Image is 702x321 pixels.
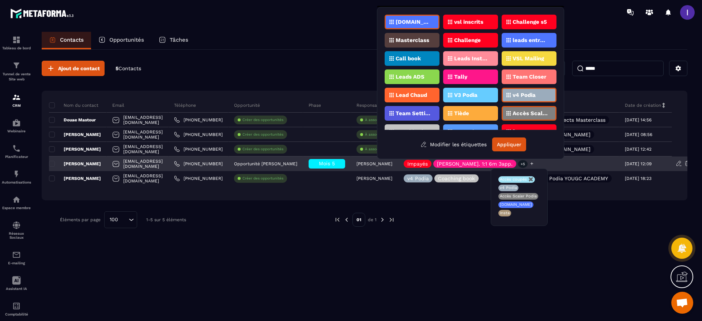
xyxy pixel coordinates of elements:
[625,161,652,166] p: [DATE] 12:09
[356,161,392,166] p: [PERSON_NAME]
[365,147,382,152] p: À associe
[500,211,510,216] p: Insta
[49,117,96,123] p: Douae Mastour
[174,175,223,181] a: [PHONE_NUMBER]
[58,65,100,72] span: Ajout de contact
[12,195,21,204] img: automations
[407,176,429,181] p: v4 Podia
[49,161,101,167] p: [PERSON_NAME]
[368,217,377,223] p: de 1
[513,38,548,43] p: leads entrants vsl
[107,216,121,224] span: 100
[513,19,547,24] p: Challenge s5
[319,160,335,166] span: Mois 5
[2,206,31,210] p: Espace membre
[415,138,492,151] button: Modifier les étiquettes
[60,37,84,43] p: Contacts
[2,87,31,113] a: formationformationCRM
[454,38,481,43] p: Challenge
[513,129,548,134] p: [PERSON_NAME]
[513,92,536,98] p: v4 Podia
[91,32,151,49] a: Opportunités
[454,74,467,79] p: Tally
[513,56,544,61] p: VSL Mailing
[549,117,605,122] p: Prospects Masterclass
[2,103,31,107] p: CRM
[454,56,490,61] p: Leads Instagram
[492,137,526,151] button: Appliquer
[549,132,590,137] p: [DOMAIN_NAME]
[104,211,137,228] div: Search for option
[49,102,98,108] p: Nom du contact
[334,216,341,223] img: prev
[2,271,31,296] a: Assistant IA
[625,102,661,108] p: Date de création
[549,147,590,152] p: [DOMAIN_NAME]
[174,102,196,108] p: Téléphone
[500,185,517,190] p: v4 Podia
[365,117,382,122] p: À associe
[146,217,186,222] p: 1-5 sur 5 éléments
[12,61,21,70] img: formation
[12,302,21,310] img: accountant
[438,176,475,181] p: Coaching book
[112,102,124,108] p: Email
[454,19,483,24] p: vsl inscrits
[242,147,283,152] p: Créer des opportunités
[174,117,223,123] a: [PHONE_NUMBER]
[10,7,76,20] img: logo
[388,216,395,223] img: next
[2,129,31,133] p: Webinaire
[151,32,196,49] a: Tâches
[352,213,365,227] p: 01
[49,132,101,137] p: [PERSON_NAME]
[2,261,31,265] p: E-mailing
[174,132,223,137] a: [PHONE_NUMBER]
[625,176,652,181] p: [DATE] 18:23
[396,19,431,24] p: [DOMAIN_NAME]
[42,32,91,49] a: Contacts
[2,113,31,139] a: automationsautomationsWebinaire
[2,245,31,271] a: emailemailE-mailing
[513,74,546,79] p: Team Closer
[242,117,283,122] p: Créer des opportunités
[518,160,528,168] p: +5
[170,37,188,43] p: Tâches
[396,56,421,61] p: Call book
[12,170,21,178] img: automations
[121,216,127,224] input: Search for option
[2,164,31,190] a: automationsautomationsAutomatisations
[454,129,480,134] p: R1 setting
[12,250,21,259] img: email
[500,202,532,207] p: [DOMAIN_NAME]
[234,102,260,108] p: Opportunité
[2,231,31,239] p: Réseaux Sociaux
[549,176,608,181] p: Podia YOUGC ACADEMY
[396,74,424,79] p: Leads ADS
[60,217,101,222] p: Éléments par page
[2,190,31,215] a: automationsautomationsEspace membre
[396,92,427,98] p: Lead Chaud
[309,102,321,108] p: Phase
[12,35,21,44] img: formation
[2,287,31,291] p: Assistant IA
[2,139,31,164] a: schedulerschedulerPlanificateur
[174,146,223,152] a: [PHONE_NUMBER]
[242,176,283,181] p: Créer des opportunités
[2,312,31,316] p: Comptabilité
[234,161,297,166] p: Opportunité [PERSON_NAME]
[174,161,223,167] a: [PHONE_NUMBER]
[343,216,350,223] img: prev
[625,117,652,122] p: [DATE] 14:56
[116,65,141,72] p: 5
[109,37,144,43] p: Opportunités
[379,216,386,223] img: next
[500,194,537,199] p: Accès Scaler Podia
[2,30,31,56] a: formationformationTableau de bord
[2,180,31,184] p: Automatisations
[454,111,469,116] p: Tiède
[356,102,384,108] p: Responsable
[12,221,21,230] img: social-network
[42,61,105,76] button: Ajout de contact
[625,147,652,152] p: [DATE] 12:42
